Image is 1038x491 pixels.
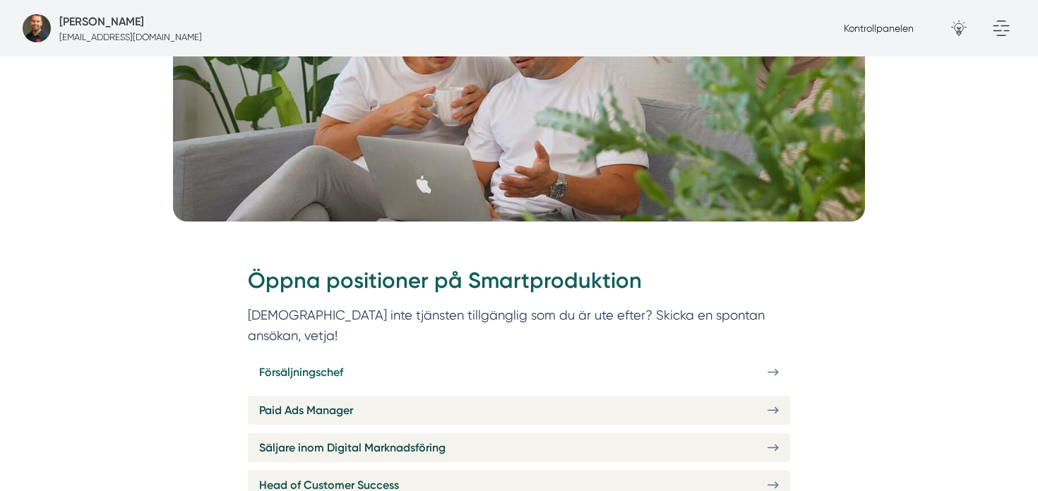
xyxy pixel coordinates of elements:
h5: Försäljare [59,13,144,30]
a: Paid Ads Manager [248,396,790,425]
span: Försäljningschef [259,363,343,381]
span: Paid Ads Manager [259,401,353,419]
h2: Öppna positioner på Smartproduktion [248,265,790,305]
a: Säljare inom Digital Marknadsföring [248,433,790,462]
span: Säljare inom Digital Marknadsföring [259,439,446,456]
img: bild-pa-smartproduktion-webbyraer-i-dalarnas-lan.jpg [23,14,51,42]
a: Kontrollpanelen [844,23,914,34]
p: [DEMOGRAPHIC_DATA] inte tjänsten tillgänglig som du är ute efter? Skicka en spontan ansökan, vetja! [248,305,790,346]
p: [EMAIL_ADDRESS][DOMAIN_NAME] [59,30,202,44]
a: Försäljningschef [248,358,790,387]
